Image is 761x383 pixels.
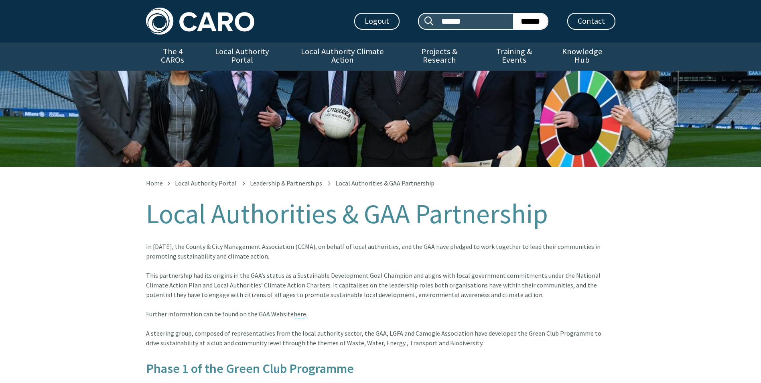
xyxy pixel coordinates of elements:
a: Local Authority Portal [175,179,237,187]
a: Leadership & Partnerships [250,179,322,187]
a: Local Authority Portal [199,43,285,71]
img: Caro logo [146,8,254,35]
a: The 4 CAROs [146,43,199,71]
a: Logout [354,13,400,30]
a: Local Authority Climate Action [285,43,400,71]
a: Contact [567,13,615,30]
a: here [294,310,306,318]
span: Local Authorities & GAA Partnership [335,179,434,187]
h1: Local Authorities & GAA Partnership [146,199,615,229]
a: Home [146,179,163,187]
a: Projects & Research [400,43,479,71]
a: Knowledge Hub [549,43,615,71]
a: Training & Events [479,43,549,71]
div: In [DATE], the County & City Management Association (CCMA), on behalf of local authorities, and t... [146,242,615,348]
h3: Phase 1 of the Green Club Programme [146,348,615,376]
